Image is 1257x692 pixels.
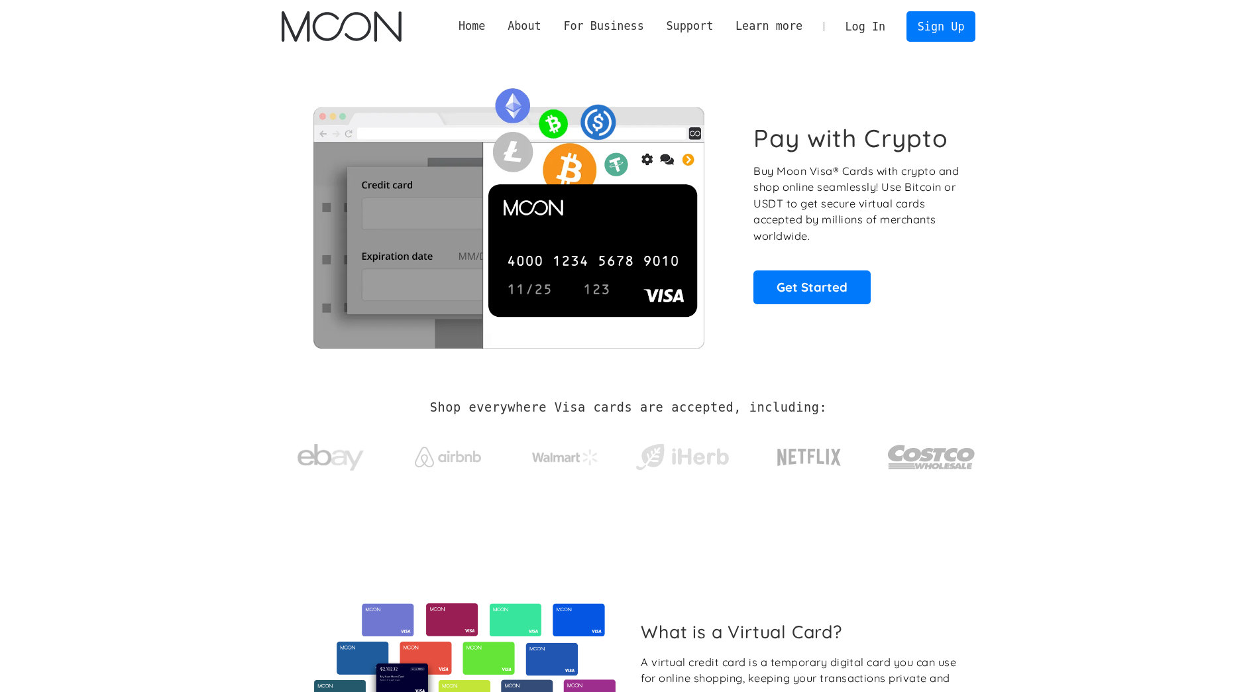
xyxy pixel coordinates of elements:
[447,18,496,34] a: Home
[724,18,814,34] div: Learn more
[496,18,552,34] div: About
[553,18,655,34] div: For Business
[282,79,736,348] img: Moon Cards let you spend your crypto anywhere Visa is accepted.
[666,18,713,34] div: Support
[282,424,380,485] a: ebay
[887,432,976,482] img: Costco
[776,441,842,474] img: Netflix
[516,436,614,472] a: Walmart
[532,449,598,465] img: Walmart
[398,433,497,474] a: Airbnb
[298,437,364,479] img: ebay
[508,18,541,34] div: About
[887,419,976,489] a: Costco
[736,18,802,34] div: Learn more
[430,400,827,415] h2: Shop everywhere Visa cards are accepted, including:
[641,621,965,642] h2: What is a Virtual Card?
[753,163,961,245] p: Buy Moon Visa® Cards with crypto and shop online seamlessly! Use Bitcoin or USDT to get secure vi...
[753,270,871,304] a: Get Started
[563,18,643,34] div: For Business
[753,123,948,153] h1: Pay with Crypto
[415,447,481,467] img: Airbnb
[906,11,975,41] a: Sign Up
[282,11,402,42] img: Moon Logo
[834,12,897,41] a: Log In
[633,440,732,475] img: iHerb
[633,427,732,481] a: iHerb
[750,428,869,481] a: Netflix
[655,18,724,34] div: Support
[282,11,402,42] a: home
